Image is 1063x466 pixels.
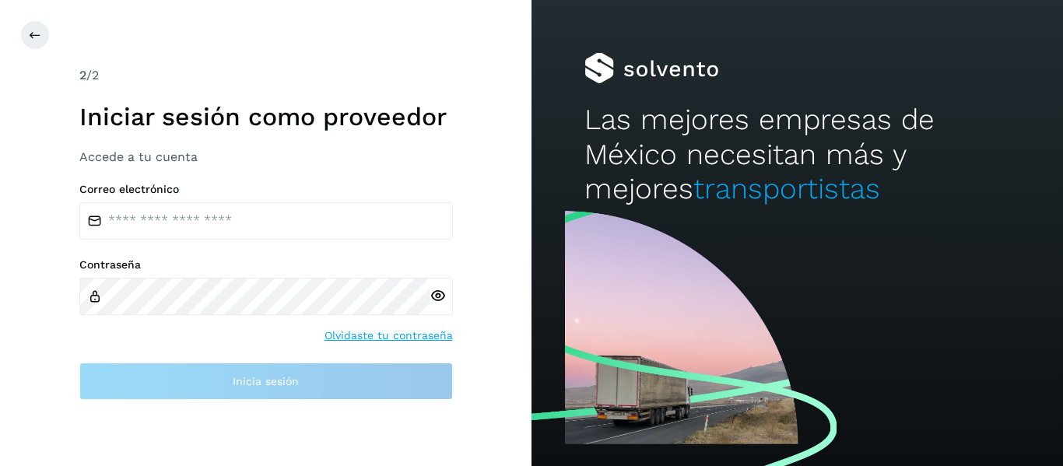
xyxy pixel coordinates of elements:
[79,66,453,85] div: /2
[79,102,453,131] h1: Iniciar sesión como proveedor
[325,328,453,344] a: Olvidaste tu contraseña
[584,103,1009,206] h2: Las mejores empresas de México necesitan más y mejores
[79,149,453,164] h3: Accede a tu cuenta
[79,68,86,82] span: 2
[79,258,453,272] label: Contraseña
[233,376,299,387] span: Inicia sesión
[79,183,453,196] label: Correo electrónico
[79,363,453,400] button: Inicia sesión
[693,172,880,205] span: transportistas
